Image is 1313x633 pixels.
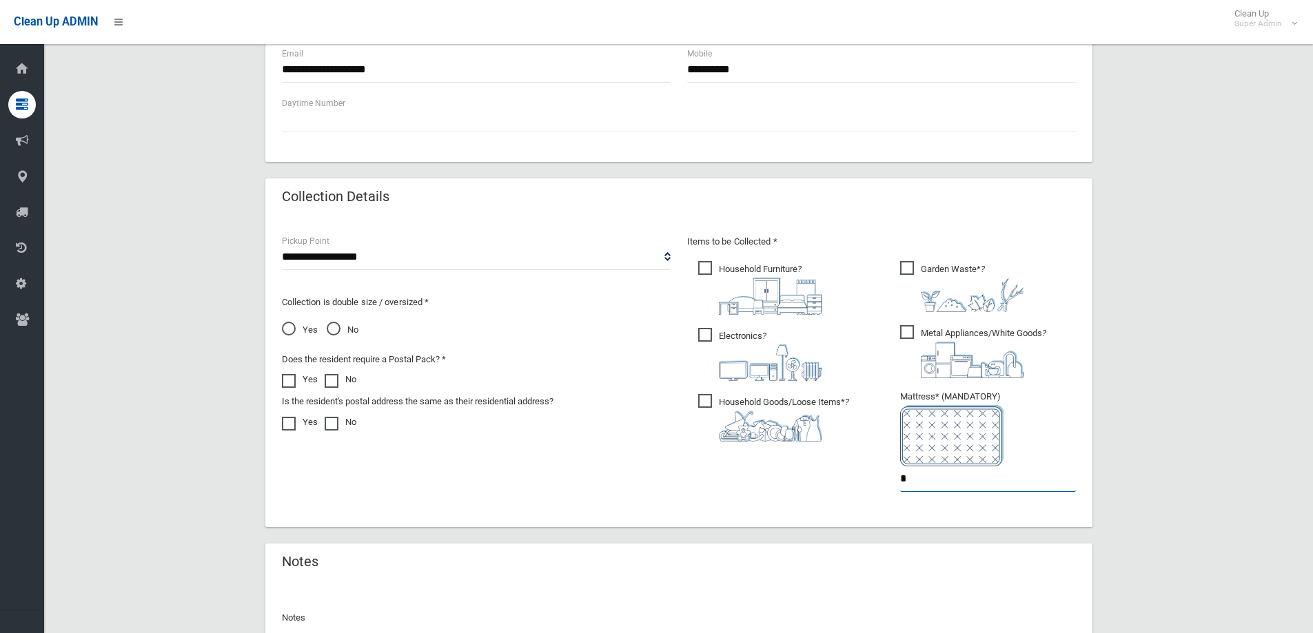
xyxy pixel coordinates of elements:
span: No [327,322,358,338]
label: Is the resident's postal address the same as their residential address? [282,393,553,410]
p: Collection is double size / oversized * [282,294,671,311]
span: Clean Up [1228,8,1296,29]
span: Garden Waste* [900,261,1024,312]
img: 394712a680b73dbc3d2a6a3a7ffe5a07.png [719,344,822,381]
p: Items to be Collected * [687,234,1076,250]
span: Metal Appliances/White Goods [900,325,1046,378]
span: Yes [282,322,318,338]
i: ? [719,331,822,381]
span: Clean Up ADMIN [14,15,98,28]
i: ? [921,264,1024,312]
i: ? [719,264,822,315]
i: ? [719,397,849,442]
label: Yes [282,371,318,388]
label: Yes [282,414,318,430]
img: 36c1b0289cb1767239cdd3de9e694f19.png [921,342,1024,378]
img: 4fd8a5c772b2c999c83690221e5242e0.png [921,278,1024,312]
span: Household Furniture [698,261,822,315]
span: Mattress* (MANDATORY) [900,391,1076,466]
p: Notes [282,610,1076,626]
i: ? [921,328,1046,378]
small: Super Admin [1234,19,1282,29]
header: Collection Details [265,183,406,210]
img: b13cc3517677393f34c0a387616ef184.png [719,411,822,442]
label: No [325,371,356,388]
label: Does the resident require a Postal Pack? * [282,351,446,368]
img: aa9efdbe659d29b613fca23ba79d85cb.png [719,278,822,315]
span: Household Goods/Loose Items* [698,394,849,442]
label: No [325,414,356,430]
span: Electronics [698,328,822,381]
img: e7408bece873d2c1783593a074e5cb2f.png [900,405,1004,466]
header: Notes [265,548,335,575]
